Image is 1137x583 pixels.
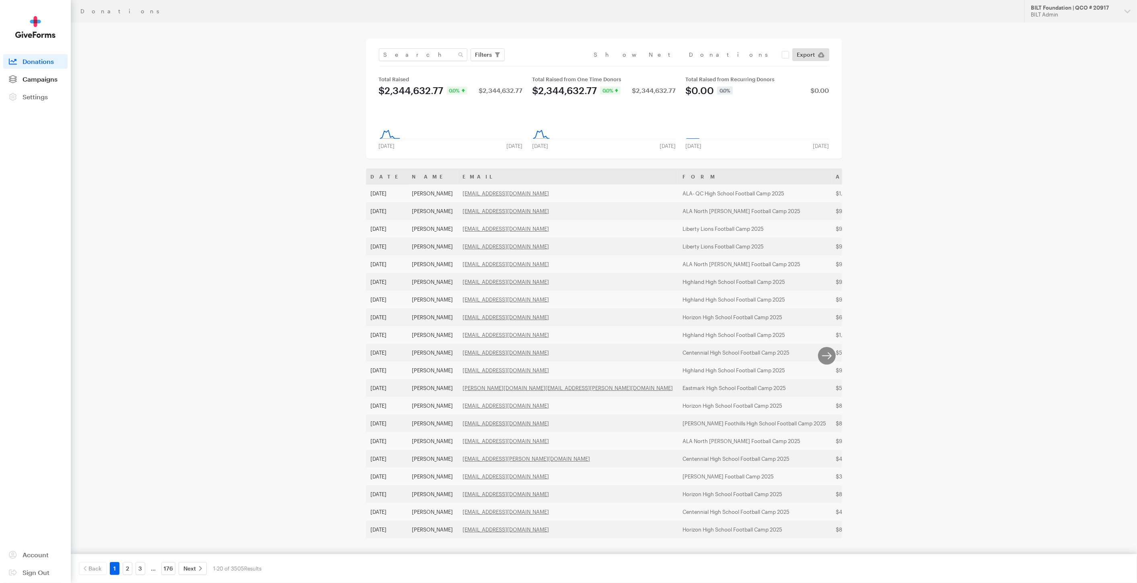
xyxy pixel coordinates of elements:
[479,87,522,94] div: $2,344,632.77
[831,432,896,450] td: $987.00
[463,279,549,285] a: [EMAIL_ADDRESS][DOMAIN_NAME]
[831,379,896,397] td: $514.06
[407,379,458,397] td: [PERSON_NAME]
[678,450,831,468] td: Centennial High School Football Camp 2025
[407,202,458,220] td: [PERSON_NAME]
[831,344,896,361] td: $514.06
[831,308,896,326] td: $623.04
[366,238,407,255] td: [DATE]
[407,521,458,538] td: [PERSON_NAME]
[179,562,207,575] a: Next
[407,291,458,308] td: [PERSON_NAME]
[366,379,407,397] td: [DATE]
[678,308,831,326] td: Horizon High School Football Camp 2025
[463,473,549,480] a: [EMAIL_ADDRESS][DOMAIN_NAME]
[407,450,458,468] td: [PERSON_NAME]
[407,361,458,379] td: [PERSON_NAME]
[527,143,553,149] div: [DATE]
[366,361,407,379] td: [DATE]
[831,185,896,202] td: $1,024.70
[831,273,896,291] td: $987.00
[831,397,896,415] td: $800.00
[3,72,68,86] a: Campaigns
[136,562,145,575] a: 3
[123,562,132,575] a: 2
[244,565,261,572] span: Results
[831,168,896,185] th: Amount
[471,48,505,61] button: Filters
[831,326,896,344] td: $1,300.00
[366,308,407,326] td: [DATE]
[3,90,68,104] a: Settings
[366,220,407,238] td: [DATE]
[632,87,676,94] div: $2,344,632.77
[678,397,831,415] td: Horizon High School Football Camp 2025
[23,93,48,101] span: Settings
[685,76,829,82] div: Total Raised from Recurring Donors
[678,415,831,432] td: [PERSON_NAME] Foothills High School Football Camp 2025
[3,565,68,580] a: Sign Out
[678,468,831,485] td: [PERSON_NAME] Football Camp 2025
[678,168,831,185] th: Form
[655,143,681,149] div: [DATE]
[463,314,549,320] a: [EMAIL_ADDRESS][DOMAIN_NAME]
[678,238,831,255] td: Liberty Lions Football Camp 2025
[213,562,261,575] div: 1-20 of 3505
[463,367,549,374] a: [EMAIL_ADDRESS][DOMAIN_NAME]
[678,379,831,397] td: Eastmark High School Football Camp 2025
[463,296,549,303] a: [EMAIL_ADDRESS][DOMAIN_NAME]
[366,344,407,361] td: [DATE]
[463,456,590,462] a: [EMAIL_ADDRESS][PERSON_NAME][DOMAIN_NAME]
[678,432,831,450] td: ALA North [PERSON_NAME] Football Camp 2025
[183,564,196,573] span: Next
[379,86,444,95] div: $2,344,632.77
[463,190,549,197] a: [EMAIL_ADDRESS][DOMAIN_NAME]
[600,86,621,94] div: 0.0%
[808,143,834,149] div: [DATE]
[366,450,407,468] td: [DATE]
[366,326,407,344] td: [DATE]
[678,291,831,308] td: Highland High School Football Camp 2025
[831,450,896,468] td: $495.00
[366,468,407,485] td: [DATE]
[407,326,458,344] td: [PERSON_NAME]
[678,326,831,344] td: Highland High School Football Camp 2025
[379,48,467,61] input: Search Name & Email
[407,238,458,255] td: [PERSON_NAME]
[366,168,407,185] th: Date
[831,361,896,379] td: $987.00
[407,220,458,238] td: [PERSON_NAME]
[831,255,896,273] td: $973.85
[366,503,407,521] td: [DATE]
[407,168,458,185] th: Name
[475,50,492,60] span: Filters
[678,503,831,521] td: Centennial High School Football Camp 2025
[681,143,706,149] div: [DATE]
[463,332,549,338] a: [EMAIL_ADDRESS][DOMAIN_NAME]
[678,185,831,202] td: ALA- QC High School Football Camp 2025
[3,548,68,562] a: Account
[366,432,407,450] td: [DATE]
[1031,11,1118,18] div: BILT Admin
[831,202,896,220] td: $987.00
[810,87,829,94] div: $0.00
[831,291,896,308] td: $987.00
[463,261,549,267] a: [EMAIL_ADDRESS][DOMAIN_NAME]
[678,273,831,291] td: Highland High School Football Camp 2025
[366,397,407,415] td: [DATE]
[407,308,458,326] td: [PERSON_NAME]
[23,75,58,83] span: Campaigns
[458,168,678,185] th: Email
[366,185,407,202] td: [DATE]
[366,415,407,432] td: [DATE]
[717,86,733,94] div: 0.0%
[407,415,458,432] td: [PERSON_NAME]
[678,521,831,538] td: Horizon High School Football Camp 2025
[463,349,549,356] a: [EMAIL_ADDRESS][DOMAIN_NAME]
[366,202,407,220] td: [DATE]
[23,551,49,558] span: Account
[374,143,400,149] div: [DATE]
[502,143,527,149] div: [DATE]
[23,569,49,576] span: Sign Out
[366,255,407,273] td: [DATE]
